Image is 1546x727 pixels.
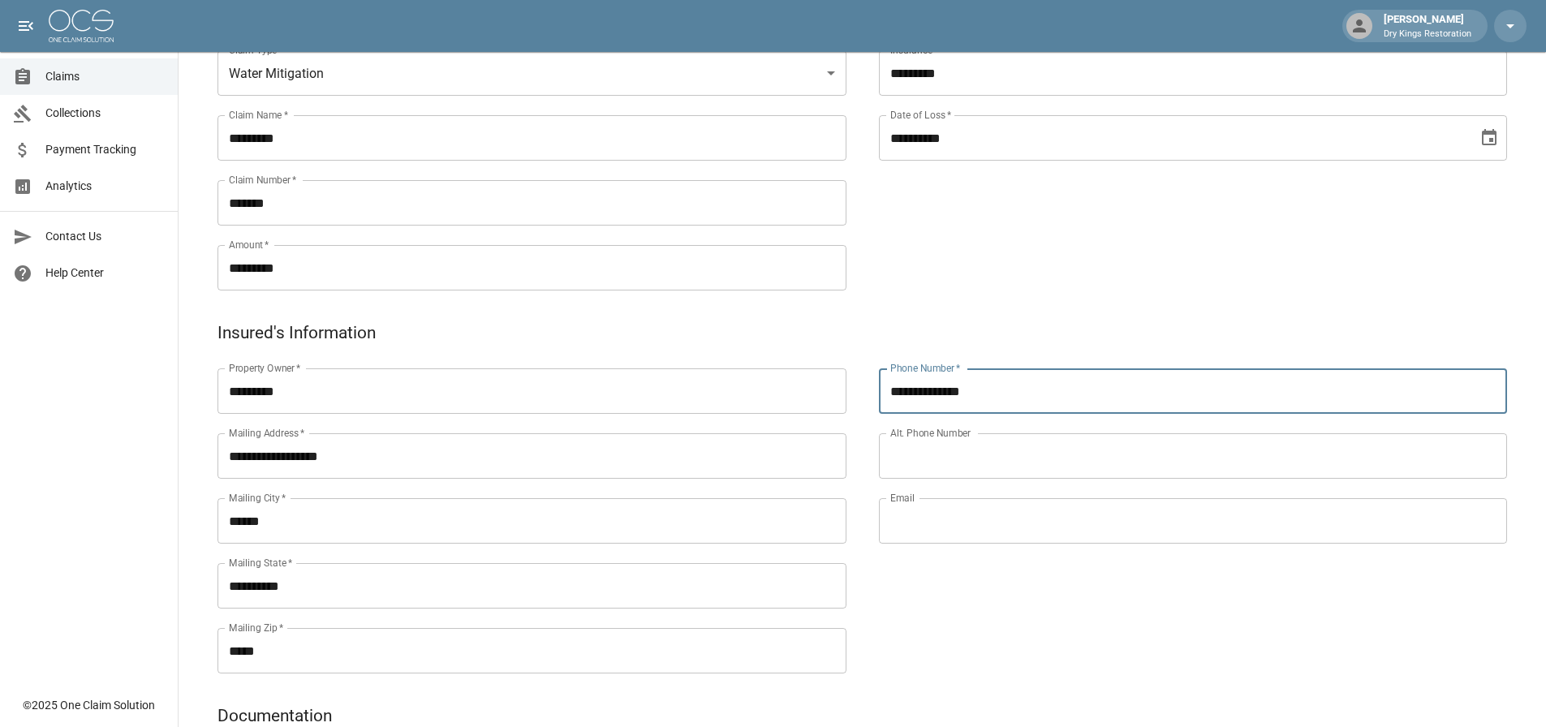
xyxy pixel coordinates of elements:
p: Dry Kings Restoration [1384,28,1471,41]
span: Analytics [45,178,165,195]
label: Claim Name [229,108,288,122]
span: Payment Tracking [45,141,165,158]
label: Alt. Phone Number [890,426,971,440]
label: Claim Number [229,173,296,187]
label: Date of Loss [890,108,951,122]
span: Help Center [45,265,165,282]
label: Property Owner [229,361,301,375]
label: Mailing City [229,491,286,505]
label: Amount [229,238,269,252]
span: Collections [45,105,165,122]
label: Phone Number [890,361,960,375]
label: Mailing Zip [229,621,284,635]
button: open drawer [10,10,42,42]
label: Email [890,491,915,505]
div: [PERSON_NAME] [1377,11,1478,41]
div: © 2025 One Claim Solution [23,697,155,713]
label: Mailing State [229,556,292,570]
div: Water Mitigation [217,50,846,96]
span: Claims [45,68,165,85]
label: Mailing Address [229,426,304,440]
button: Choose date, selected date is Aug 7, 2025 [1473,122,1505,154]
span: Contact Us [45,228,165,245]
img: ocs-logo-white-transparent.png [49,10,114,42]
